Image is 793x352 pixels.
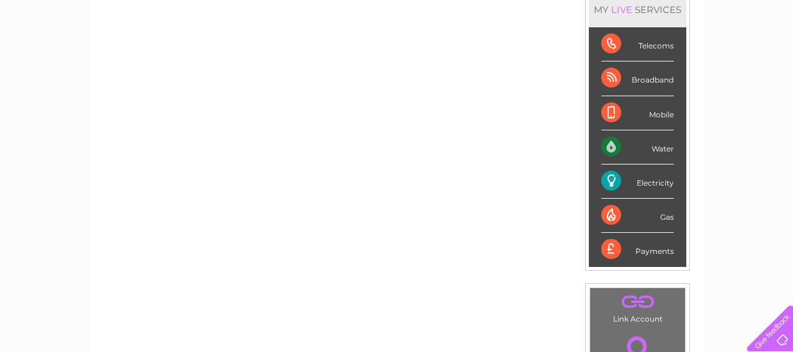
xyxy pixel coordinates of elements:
a: Telecoms [640,53,678,62]
a: Water [575,53,598,62]
img: logo.png [28,32,91,70]
a: Blog [685,53,703,62]
td: Link Account [589,287,686,327]
div: Payments [601,233,674,266]
div: Telecoms [601,27,674,61]
div: LIVE [609,4,635,16]
a: Contact [710,53,741,62]
div: Gas [601,199,674,233]
div: Clear Business is a trading name of Verastar Limited (registered in [GEOGRAPHIC_DATA] No. 3667643... [104,7,691,60]
div: Broadband [601,61,674,96]
div: Electricity [601,165,674,199]
a: 0333 014 3131 [559,6,645,22]
a: Log out [752,53,781,62]
div: Mobile [601,96,674,130]
a: . [593,291,682,313]
a: Energy [606,53,633,62]
div: Water [601,130,674,165]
